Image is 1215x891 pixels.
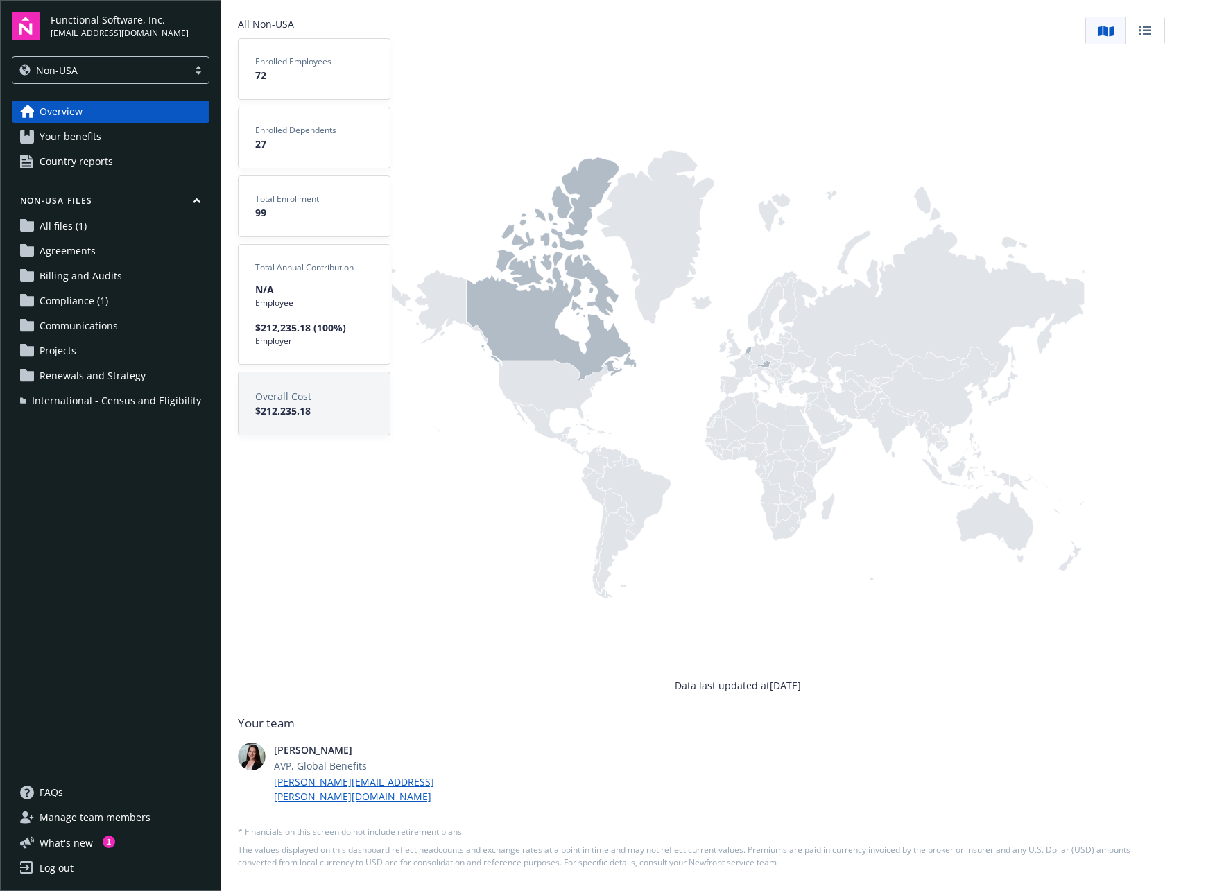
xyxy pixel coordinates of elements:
[238,17,390,31] span: All Non-USA
[12,390,209,412] a: International - Census and Eligibility
[238,826,1165,838] span: * Financials on this screen do not include retirement plans
[255,297,373,309] span: Employee
[274,743,461,757] span: [PERSON_NAME]
[238,844,1165,869] span: The values displayed on this dashboard reflect headcounts and exchange rates at a point in time a...
[40,365,146,387] span: Renewals and Strategy
[12,806,209,829] a: Manage team members
[255,404,373,418] span: $212,235.18
[12,315,209,337] a: Communications
[19,63,181,78] span: Non-USA
[40,150,113,173] span: Country reports
[255,282,373,297] span: N/A
[12,150,209,173] a: Country reports
[40,857,74,879] div: Log out
[51,27,189,40] span: [EMAIL_ADDRESS][DOMAIN_NAME]
[12,240,209,262] a: Agreements
[255,205,373,220] span: 99
[12,836,115,850] button: What's new1
[40,806,150,829] span: Manage team members
[51,12,189,27] span: Functional Software, Inc.
[40,290,108,312] span: Compliance (1)
[274,775,461,804] a: [PERSON_NAME][EMAIL_ADDRESS][PERSON_NAME][DOMAIN_NAME]
[255,261,373,274] span: Total Annual Contribution
[255,193,373,205] span: Total Enrollment
[12,340,209,362] a: Projects
[36,63,78,78] span: Non-USA
[274,759,461,773] span: AVP, Global Benefits
[675,678,801,693] span: Data last updated at [DATE]
[40,781,63,804] span: FAQs
[255,389,373,404] span: Overall Cost
[12,195,209,212] button: Non-USA Files
[255,320,373,335] span: $212,235.18 (100%)
[40,101,83,123] span: Overview
[40,240,96,262] span: Agreements
[40,126,101,148] span: Your benefits
[12,290,209,312] a: Compliance (1)
[255,124,373,137] span: Enrolled Dependents
[12,12,40,40] img: navigator-logo.svg
[255,55,373,68] span: Enrolled Employees
[12,126,209,148] a: Your benefits
[255,68,373,83] span: 72
[1176,762,1198,784] a: Next
[40,265,122,287] span: Billing and Audits
[103,836,115,848] div: 1
[12,101,209,123] a: Overview
[40,340,76,362] span: Projects
[238,715,1165,732] span: Your team
[40,836,93,850] span: What ' s new
[12,265,209,287] a: Billing and Audits
[32,390,201,412] span: International - Census and Eligibility
[51,12,209,40] button: Functional Software, Inc.[EMAIL_ADDRESS][DOMAIN_NAME]
[238,743,266,770] img: photo
[12,215,209,237] a: All files (1)
[40,215,87,237] span: All files (1)
[12,781,209,804] a: FAQs
[40,315,118,337] span: Communications
[255,137,373,151] span: 27
[12,365,209,387] a: Renewals and Strategy
[255,335,373,347] span: Employer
